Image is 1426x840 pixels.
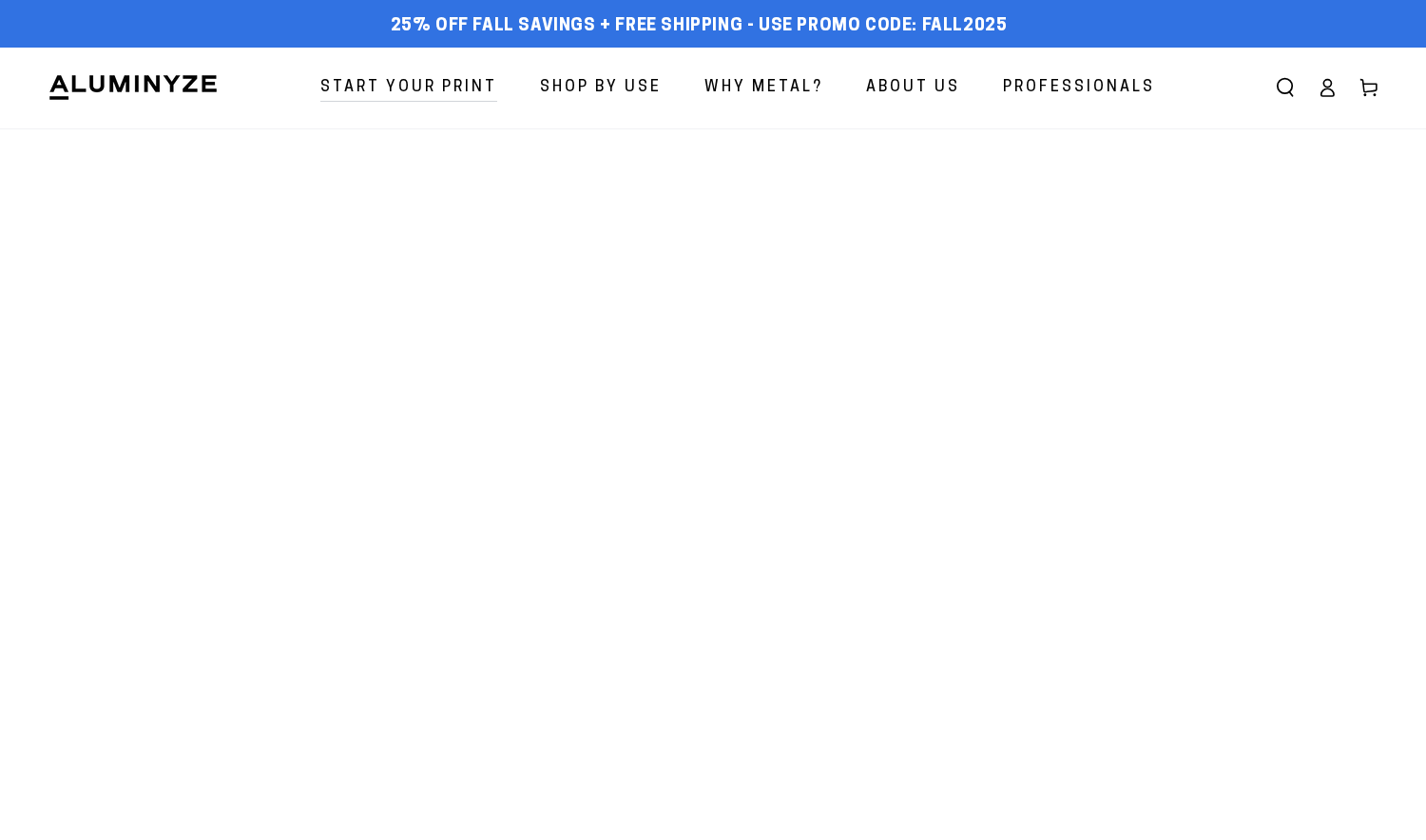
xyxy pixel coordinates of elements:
a: Start Your Print [306,63,511,113]
img: Aluminyze [48,73,219,102]
span: Professionals [1003,74,1155,102]
span: Shop By Use [540,74,662,102]
a: Professionals [989,63,1169,113]
span: Start Your Print [320,74,497,102]
a: Why Metal? [690,63,838,113]
span: 25% off FALL Savings + Free Shipping - Use Promo Code: FALL2025 [391,16,1008,37]
a: About Us [852,63,974,113]
a: Shop By Use [526,63,676,113]
summary: Search our site [1264,67,1306,108]
span: Why Metal? [704,74,823,102]
span: About Us [866,74,960,102]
